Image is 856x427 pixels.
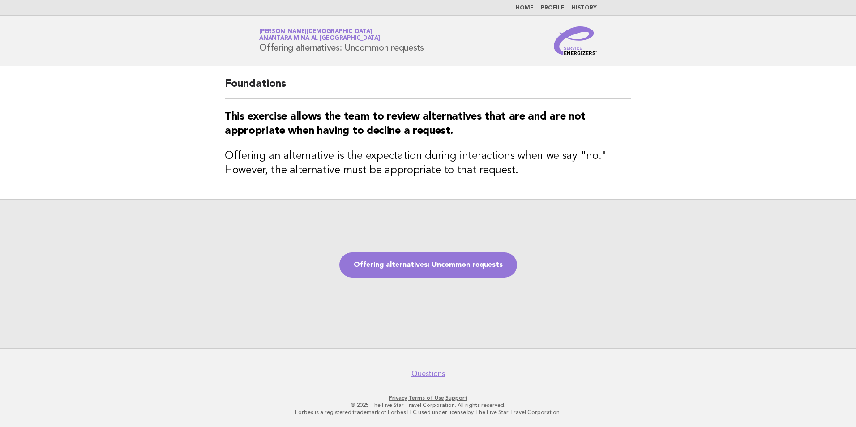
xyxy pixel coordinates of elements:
[225,111,586,137] strong: This exercise allows the team to review alternatives that are and are not appropriate when having...
[408,395,444,401] a: Terms of Use
[541,5,565,11] a: Profile
[259,36,380,42] span: Anantara Mina al [GEOGRAPHIC_DATA]
[154,409,702,416] p: Forbes is a registered trademark of Forbes LLC used under license by The Five Star Travel Corpora...
[516,5,534,11] a: Home
[259,29,380,41] a: [PERSON_NAME][DEMOGRAPHIC_DATA]Anantara Mina al [GEOGRAPHIC_DATA]
[154,394,702,401] p: · ·
[411,369,445,378] a: Questions
[445,395,467,401] a: Support
[225,149,631,178] h3: Offering an alternative is the expectation during interactions when we say "no." However, the alt...
[572,5,597,11] a: History
[389,395,407,401] a: Privacy
[259,29,424,52] h1: Offering alternatives: Uncommon requests
[554,26,597,55] img: Service Energizers
[154,401,702,409] p: © 2025 The Five Star Travel Corporation. All rights reserved.
[339,252,517,278] a: Offering alternatives: Uncommon requests
[225,77,631,99] h2: Foundations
